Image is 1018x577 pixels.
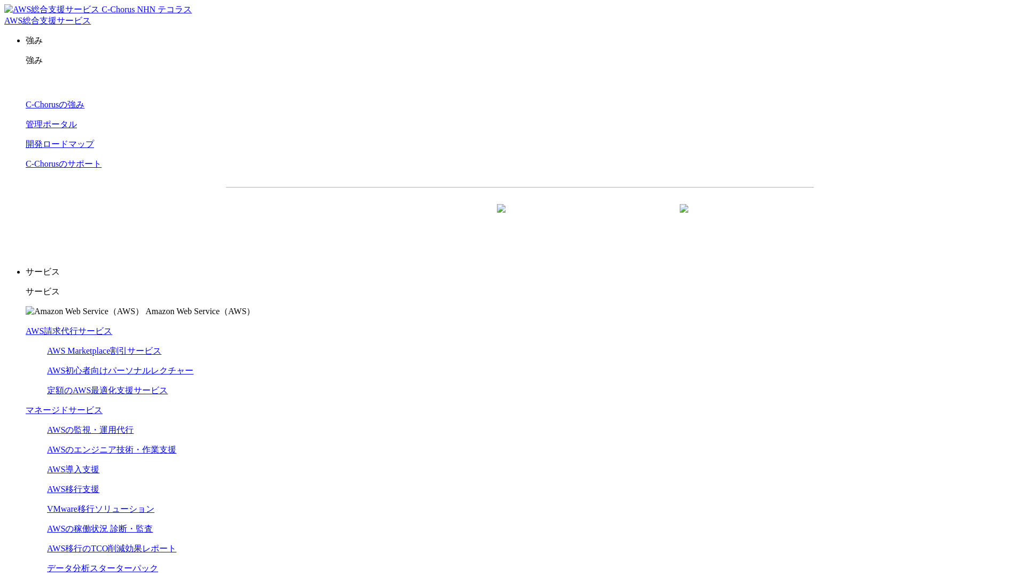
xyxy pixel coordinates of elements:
p: 強み [26,55,1014,66]
a: 管理ポータル [26,120,77,129]
p: サービス [26,286,1014,298]
a: AWS総合支援サービス C-Chorus NHN テコラスAWS総合支援サービス [4,5,192,25]
a: AWS移行のTCO削減効果レポート [47,544,176,553]
p: 強み [26,35,1014,46]
a: AWS導入支援 [47,465,99,474]
a: C-Chorusのサポート [26,159,102,168]
a: 定額のAWS最適化支援サービス [47,386,168,395]
img: Amazon Web Service（AWS） [26,306,144,317]
a: C-Chorusの強み [26,100,84,109]
a: VMware移行ソリューション [47,504,154,513]
p: サービス [26,267,1014,278]
img: AWS総合支援サービス C-Chorus [4,4,135,15]
a: マネージドサービス [26,406,103,415]
a: AWS初心者向けパーソナルレクチャー [47,366,193,375]
a: データ分析スターターパック [47,564,158,573]
a: 資料を請求する [343,205,515,231]
a: AWS請求代行サービス [26,326,112,336]
a: まずは相談する [525,205,697,231]
a: AWSのエンジニア技術・作業支援 [47,445,176,454]
a: 開発ロードマップ [26,139,94,149]
img: 矢印 [497,204,506,232]
img: 矢印 [680,204,688,232]
a: AWSの稼働状況 診断・監査 [47,524,153,533]
a: AWSの監視・運用代行 [47,425,134,434]
a: AWS移行支援 [47,485,99,494]
span: Amazon Web Service（AWS） [145,307,255,316]
a: AWS Marketplace割引サービス [47,346,161,355]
